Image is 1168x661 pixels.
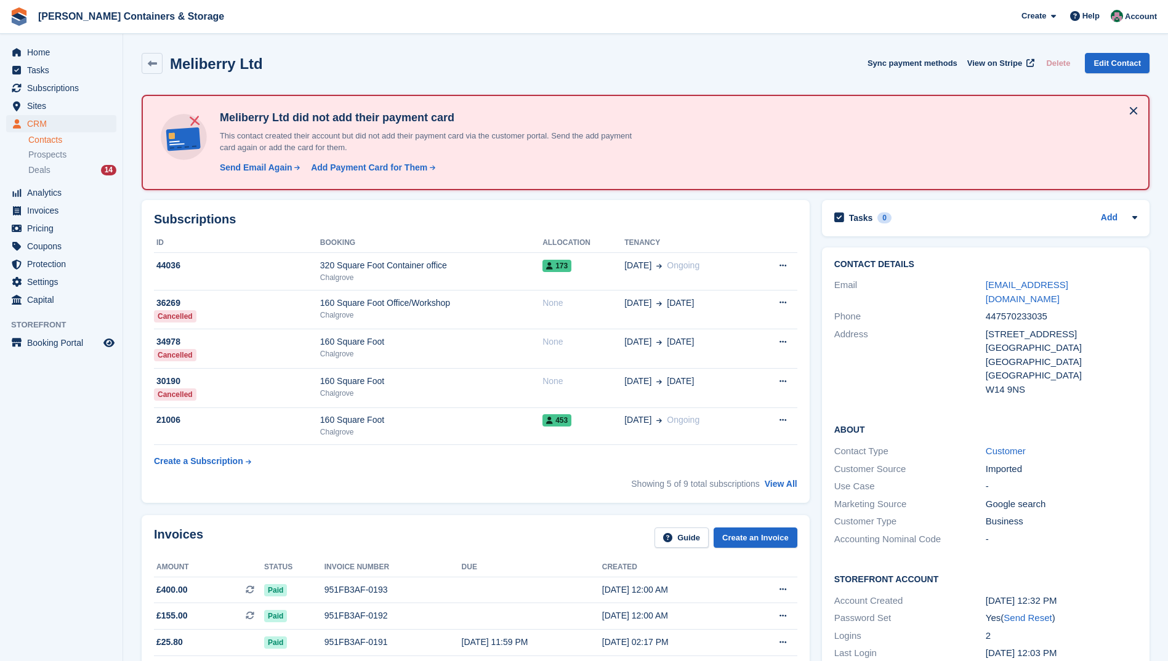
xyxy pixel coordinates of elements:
[1004,612,1052,623] a: Send Reset
[324,583,462,596] div: 951FB3AF-0193
[714,527,797,548] a: Create an Invoice
[324,636,462,649] div: 951FB3AF-0191
[1101,211,1118,225] a: Add
[264,584,287,596] span: Paid
[1125,10,1157,23] span: Account
[834,423,1137,435] h2: About
[542,233,624,253] th: Allocation
[624,375,651,388] span: [DATE]
[986,310,1137,324] div: 447570233035
[28,148,116,161] a: Prospects
[320,259,542,272] div: 320 Square Foot Container office
[986,497,1137,511] div: Google search
[27,255,101,273] span: Protection
[986,355,1137,369] div: [GEOGRAPHIC_DATA]
[215,130,646,154] p: This contact created their account but did not add their payment card via the customer portal. Se...
[6,97,116,114] a: menu
[311,161,427,174] div: Add Payment Card for Them
[1111,10,1123,22] img: Julia Marcham
[28,164,50,176] span: Deals
[154,375,320,388] div: 30190
[27,44,101,61] span: Home
[6,202,116,219] a: menu
[1082,10,1100,22] span: Help
[154,527,203,548] h2: Invoices
[986,594,1137,608] div: [DATE] 12:32 PM
[320,310,542,321] div: Chalgrove
[834,572,1137,585] h2: Storefront Account
[1085,53,1150,73] a: Edit Contact
[6,115,116,132] a: menu
[1001,612,1055,623] span: ( )
[170,55,263,72] h2: Meliberry Ltd
[154,558,264,577] th: Amount
[834,532,986,547] div: Accounting Nominal Code
[6,79,116,97] a: menu
[27,202,101,219] span: Invoices
[877,212,892,223] div: 0
[6,220,116,237] a: menu
[834,278,986,306] div: Email
[27,97,101,114] span: Sites
[986,515,1137,529] div: Business
[986,532,1137,547] div: -
[264,610,287,622] span: Paid
[6,273,116,290] a: menu
[154,414,320,427] div: 21006
[154,297,320,310] div: 36269
[834,594,986,608] div: Account Created
[667,375,694,388] span: [DATE]
[6,44,116,61] a: menu
[324,609,462,622] div: 951FB3AF-0192
[1021,10,1046,22] span: Create
[27,291,101,308] span: Capital
[986,279,1068,304] a: [EMAIL_ADDRESS][DOMAIN_NAME]
[986,647,1057,658] time: 2023-09-05 11:03:11 UTC
[834,327,986,397] div: Address
[986,383,1137,397] div: W14 9NS
[324,558,462,577] th: Invoice number
[667,415,699,425] span: Ongoing
[624,259,651,272] span: [DATE]
[27,220,101,237] span: Pricing
[154,335,320,348] div: 34978
[962,53,1037,73] a: View on Stripe
[765,479,797,489] a: View All
[156,583,188,596] span: £400.00
[834,629,986,643] div: Logins
[320,388,542,399] div: Chalgrove
[602,558,743,577] th: Created
[264,558,324,577] th: Status
[834,479,986,494] div: Use Case
[320,375,542,388] div: 160 Square Foot
[986,369,1137,383] div: [GEOGRAPHIC_DATA]
[320,348,542,359] div: Chalgrove
[27,184,101,201] span: Analytics
[28,134,116,146] a: Contacts
[6,62,116,79] a: menu
[6,334,116,351] a: menu
[967,57,1022,70] span: View on Stripe
[834,310,986,324] div: Phone
[154,212,797,226] h2: Subscriptions
[986,479,1137,494] div: -
[320,335,542,348] div: 160 Square Foot
[6,238,116,255] a: menu
[986,611,1137,625] div: Yes
[6,184,116,201] a: menu
[101,165,116,175] div: 14
[602,609,743,622] div: [DATE] 12:00 AM
[6,291,116,308] a: menu
[320,272,542,283] div: Chalgrove
[602,636,743,649] div: [DATE] 02:17 PM
[10,7,28,26] img: stora-icon-8386f47178a22dfd0bd8f6a31ec36ba5ce8667c1dd55bd0f319d3a0aa187defe.svg
[986,341,1137,355] div: [GEOGRAPHIC_DATA]
[154,349,196,361] div: Cancelled
[11,319,123,331] span: Storefront
[33,6,229,26] a: [PERSON_NAME] Containers & Storage
[27,115,101,132] span: CRM
[868,53,957,73] button: Sync payment methods
[624,297,651,310] span: [DATE]
[834,260,1137,270] h2: Contact Details
[542,335,624,348] div: None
